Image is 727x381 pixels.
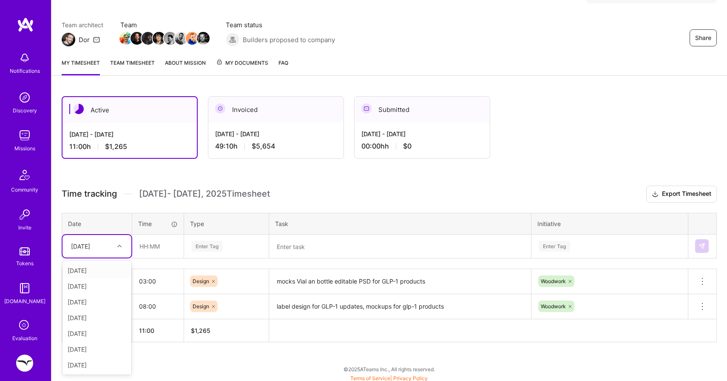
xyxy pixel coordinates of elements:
img: Team Member Avatar [164,32,176,45]
span: Builders proposed to company [243,35,335,44]
div: [DOMAIN_NAME] [4,297,45,306]
input: HH:MM [132,295,184,318]
img: Community [14,165,35,185]
div: 49:10 h [215,142,337,151]
a: Team Member Avatar [142,31,153,46]
div: Evaluation [12,334,37,343]
span: $ 1,265 [191,327,210,334]
div: Initiative [537,219,682,228]
a: Team Member Avatar [165,31,176,46]
img: Builders proposed to company [226,33,239,46]
div: [DATE] [62,263,131,278]
img: Submitted [361,103,372,114]
span: $1,265 [105,142,127,151]
span: Team [120,20,209,29]
img: Team Member Avatar [131,32,143,45]
img: discovery [16,89,33,106]
a: About Mission [165,58,206,75]
a: Team Member Avatar [176,31,187,46]
img: Team Member Avatar [186,32,199,45]
div: Notifications [10,66,40,75]
div: Enter Tag [191,240,223,253]
div: [DATE] - [DATE] [69,130,190,139]
span: Team architect [62,20,103,29]
img: Submit [699,243,705,249]
span: Design [193,303,209,309]
img: Team Member Avatar [153,32,165,45]
a: My Documents [216,58,268,75]
img: logo [17,17,34,32]
button: Export Timesheet [646,186,717,203]
input: HH:MM [133,235,183,258]
div: [DATE] - [DATE] [361,129,483,138]
a: Team Member Avatar [153,31,165,46]
i: icon SelectionTeam [17,318,33,334]
a: Team Member Avatar [120,31,131,46]
th: Type [184,213,269,234]
img: Team Member Avatar [142,32,154,45]
div: Community [11,185,38,194]
span: My Documents [216,58,268,68]
a: Freed: Product Designer for New iOS App [14,355,35,372]
span: [DATE] - [DATE] , 2025 Timesheet [139,189,270,199]
img: Invite [16,206,33,223]
span: Time tracking [62,189,117,199]
div: 00:00h h [361,142,483,151]
div: [DATE] [62,310,131,326]
img: bell [16,49,33,66]
div: Discovery [13,106,37,115]
div: [DATE] [62,357,131,373]
img: Invoiced [215,103,225,114]
img: Active [74,104,84,114]
textarea: label design for GLP-1 updates, mockups for glp-1 products [270,295,530,318]
span: Design [193,278,209,284]
th: Date [62,213,132,234]
a: Team Member Avatar [131,31,142,46]
button: Share [690,29,717,46]
div: Invoiced [208,97,344,123]
span: Team status [226,20,335,29]
div: Invite [18,223,31,232]
div: Time [138,219,178,228]
span: Woodwork [541,303,566,309]
span: $0 [403,142,412,151]
img: teamwork [16,127,33,144]
div: Enter Tag [539,240,570,253]
img: Freed: Product Designer for New iOS App [16,355,33,372]
a: Team Member Avatar [187,31,198,46]
i: icon Chevron [117,244,122,248]
i: icon Mail [93,36,100,43]
textarea: mocks Vial an bottle editable PSD for GLP-1 products [270,270,530,293]
th: Task [269,213,531,234]
img: Team Architect [62,33,75,46]
div: [DATE] [62,341,131,357]
a: My timesheet [62,58,100,75]
img: Team Member Avatar [119,32,132,45]
div: Active [62,97,197,123]
span: $5,654 [252,142,275,151]
img: guide book [16,280,33,297]
div: Dor [79,35,90,44]
div: [DATE] [62,326,131,341]
div: 11:00 h [69,142,190,151]
div: © 2025 ATeams Inc., All rights reserved. [51,358,727,380]
span: Share [695,34,711,42]
a: FAQ [278,58,288,75]
div: [DATE] [62,278,131,294]
img: Team Member Avatar [197,32,210,45]
a: Team Member Avatar [198,31,209,46]
div: Tokens [16,259,34,268]
div: Missions [14,144,35,153]
input: HH:MM [132,270,184,292]
div: [DATE] [62,294,131,310]
th: 11:00 [132,319,184,342]
i: icon Download [652,190,659,199]
img: tokens [20,247,30,255]
img: Team Member Avatar [175,32,187,45]
span: Woodwork [541,278,566,284]
th: Total [62,319,132,342]
div: [DATE] [71,242,90,251]
div: [DATE] - [DATE] [215,129,337,138]
div: Submitted [355,97,490,123]
a: Team timesheet [110,58,155,75]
